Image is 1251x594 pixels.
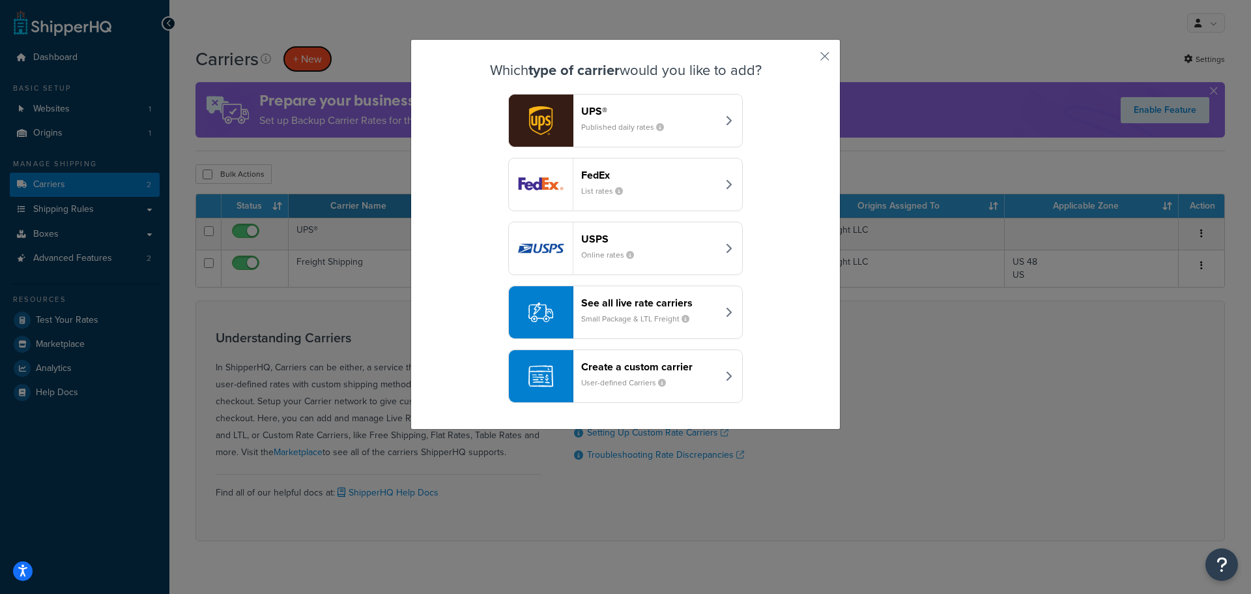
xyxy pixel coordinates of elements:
button: usps logoUSPSOnline rates [508,222,743,275]
header: See all live rate carriers [581,297,717,309]
button: See all live rate carriersSmall Package & LTL Freight [508,286,743,339]
small: List rates [581,185,633,197]
header: USPS [581,233,717,245]
small: Small Package & LTL Freight [581,313,700,325]
button: fedEx logoFedExList rates [508,158,743,211]
img: icon-carrier-custom-c93b8a24.svg [528,364,553,389]
small: Published daily rates [581,121,674,133]
button: Create a custom carrierUser-defined Carriers [508,349,743,403]
h3: Which would you like to add? [444,63,807,78]
small: Online rates [581,249,644,261]
header: Create a custom carrier [581,361,717,373]
strong: type of carrier [528,59,620,81]
button: Open Resource Center [1205,548,1238,581]
header: UPS® [581,105,717,117]
img: usps logo [509,222,573,275]
img: icon-carrier-liverate-becf4550.svg [528,300,553,325]
header: FedEx [581,169,717,181]
img: fedEx logo [509,158,573,211]
img: ups logo [509,95,573,147]
button: ups logoUPS®Published daily rates [508,94,743,147]
small: User-defined Carriers [581,377,676,389]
